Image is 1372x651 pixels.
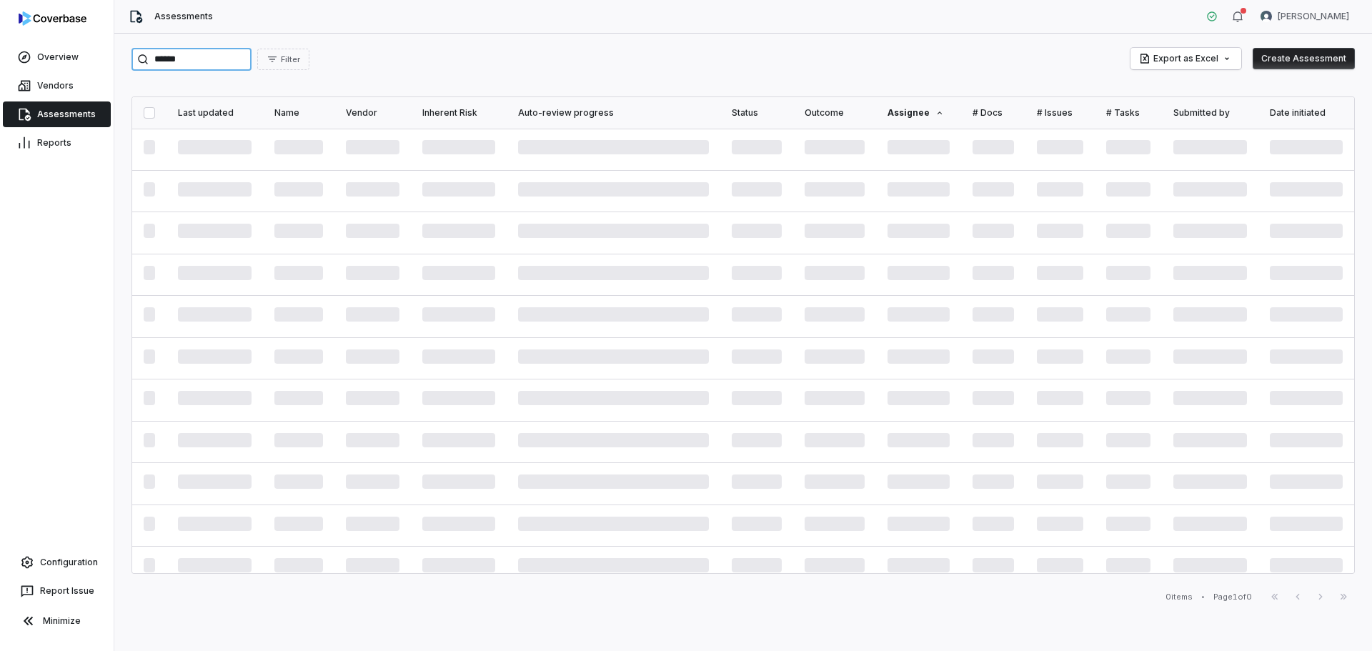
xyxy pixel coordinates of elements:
button: Filter [257,49,309,70]
span: [PERSON_NAME] [1278,11,1349,22]
div: Status [732,107,782,119]
button: Create Assessment [1253,48,1355,69]
button: Export as Excel [1130,48,1241,69]
div: Assignee [888,107,950,119]
div: Last updated [178,107,251,119]
button: Melanie Lorent avatar[PERSON_NAME] [1252,6,1358,27]
button: Report Issue [6,578,108,604]
a: Vendors [3,73,111,99]
div: # Issues [1037,107,1083,119]
div: Name [274,107,323,119]
a: Reports [3,130,111,156]
div: Auto-review progress [518,107,710,119]
img: logo-D7KZi-bG.svg [19,11,86,26]
div: Date initiated [1270,107,1343,119]
div: Inherent Risk [422,107,494,119]
button: Minimize [6,607,108,635]
div: Vendor [346,107,399,119]
a: Configuration [6,550,108,575]
span: Filter [281,54,300,65]
a: Overview [3,44,111,70]
div: • [1201,592,1205,602]
a: Assessments [3,101,111,127]
div: Page 1 of 0 [1213,592,1252,602]
div: Submitted by [1173,107,1247,119]
img: Melanie Lorent avatar [1261,11,1272,22]
div: Outcome [805,107,865,119]
div: # Tasks [1106,107,1150,119]
span: Assessments [154,11,213,22]
div: 0 items [1165,592,1193,602]
div: # Docs [973,107,1014,119]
